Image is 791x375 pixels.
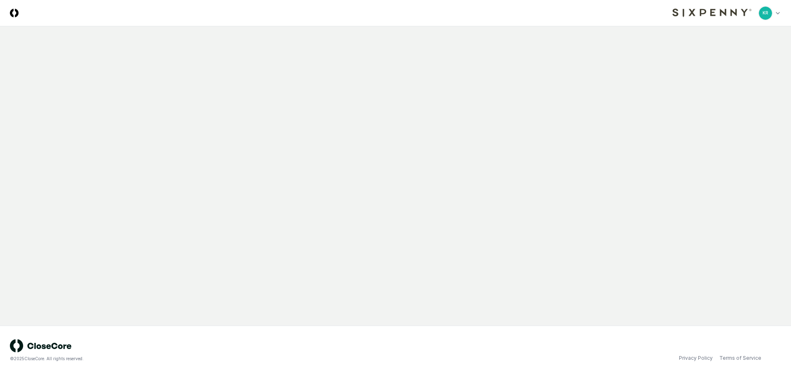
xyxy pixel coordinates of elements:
span: KR [763,10,768,16]
img: Logo [10,9,19,17]
div: © 2025 CloseCore. All rights reserved. [10,356,395,362]
a: Terms of Service [719,354,761,362]
button: KR [758,6,773,21]
a: Privacy Policy [679,354,713,362]
img: logo [10,339,72,352]
img: Sixpenny logo [672,9,751,17]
